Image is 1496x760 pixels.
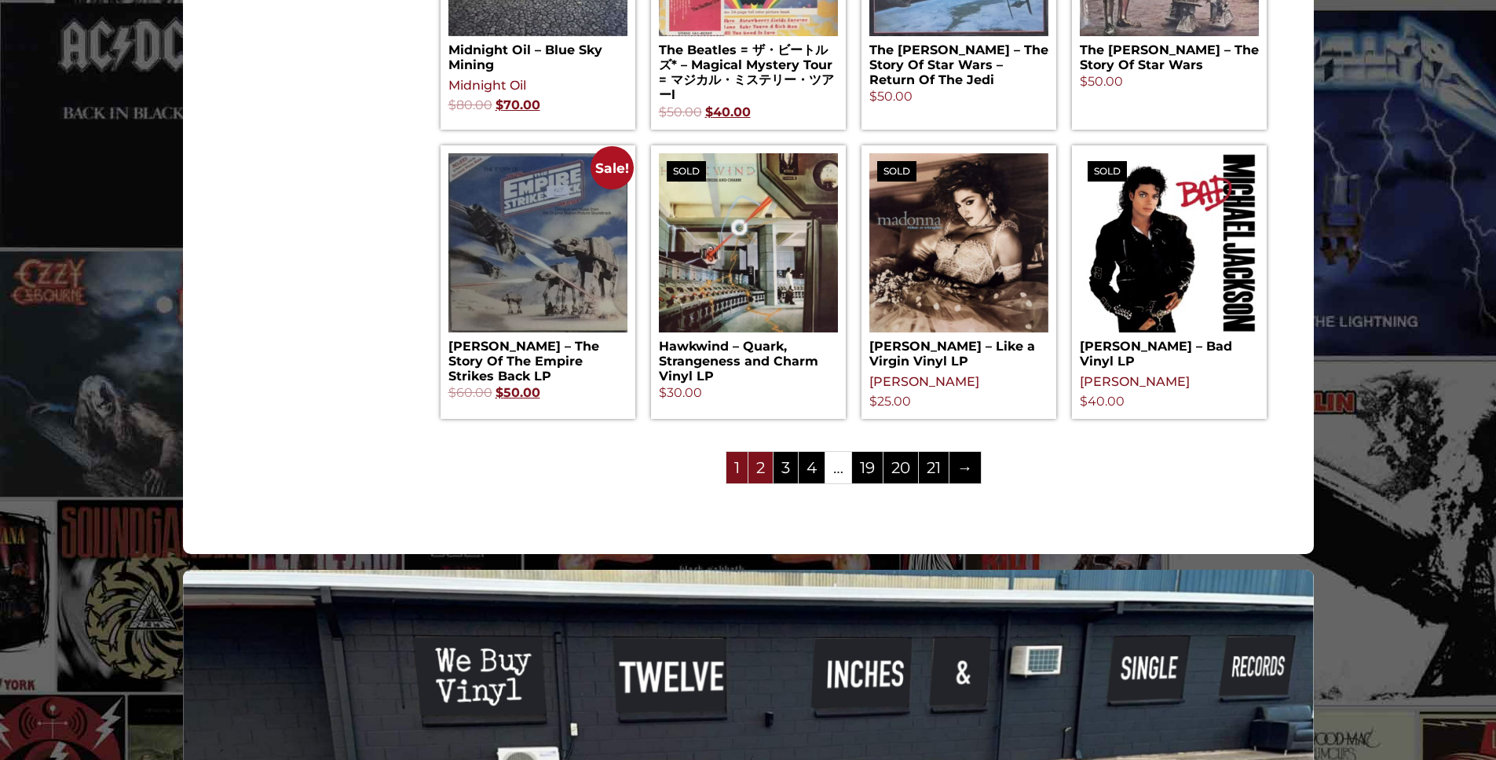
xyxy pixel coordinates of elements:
span: $ [659,105,667,119]
bdi: 70.00 [496,97,540,112]
a: Page 2 [748,452,773,483]
span: $ [448,385,456,400]
bdi: 60.00 [448,385,492,400]
a: Page 3 [774,452,798,483]
a: Page 21 [919,452,949,483]
span: Sold [667,161,706,182]
h2: Midnight Oil – Blue Sky Mining [448,36,627,72]
a: Sale! [PERSON_NAME] – The Story Of The Empire Strikes Back LP [448,153,627,403]
a: Page 4 [799,452,825,483]
span: Sold [877,161,916,182]
bdi: 80.00 [448,97,492,112]
h2: [PERSON_NAME] – Like a Virgin Vinyl LP [869,332,1048,369]
span: Page 1 [726,452,748,483]
h2: The [PERSON_NAME] – The Story Of Star Wars – Return Of The Jedi [869,36,1048,88]
span: $ [659,385,667,400]
span: $ [496,385,503,400]
img: London Symphony Orchestra – The Story Of The Empire Strikes Back LP [448,153,627,332]
h2: [PERSON_NAME] – Bad Vinyl LP [1080,332,1259,369]
span: $ [869,394,877,409]
h2: The [PERSON_NAME] – The Story Of Star Wars [1080,36,1259,72]
a: [PERSON_NAME] [869,374,979,389]
a: Page 19 [852,452,883,483]
h2: Hawkwind – Quark, Strangeness and Charm Vinyl LP [659,332,838,384]
a: Sold[PERSON_NAME] – Like a Virgin Vinyl LP [869,153,1048,369]
a: [PERSON_NAME] [1080,374,1190,389]
bdi: 30.00 [659,385,702,400]
nav: Product Pagination [441,450,1267,491]
img: Madonna [869,153,1048,332]
h2: The Beatles = ザ・ビートルズ* – Magical Mystery Tour = マジカル・ミステリー・ツアーl [659,36,838,103]
span: Sold [1088,161,1127,182]
bdi: 50.00 [869,89,913,104]
span: $ [448,97,456,112]
span: $ [869,89,877,104]
bdi: 40.00 [705,105,751,119]
span: … [825,452,851,483]
bdi: 40.00 [1080,394,1125,409]
span: $ [1080,74,1088,89]
a: Sold[PERSON_NAME] – Bad Vinyl LP [1080,153,1259,369]
a: Midnight Oil [448,78,526,93]
a: SoldHawkwind – Quark, Strangeness and Charm Vinyl LP $30.00 [659,153,838,403]
bdi: 50.00 [659,105,702,119]
span: $ [705,105,713,119]
span: $ [1080,394,1088,409]
bdi: 50.00 [496,385,540,400]
h2: [PERSON_NAME] – The Story Of The Empire Strikes Back LP [448,332,627,384]
a: → [949,452,981,483]
span: Sale! [591,146,634,189]
span: $ [496,97,503,112]
a: Page 20 [883,452,918,483]
img: Michael Jackson Bad [1080,153,1259,332]
bdi: 25.00 [869,394,911,409]
img: Hawkwind – Quark, Strangeness and Charm Vinyl LP [659,153,838,332]
bdi: 50.00 [1080,74,1123,89]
